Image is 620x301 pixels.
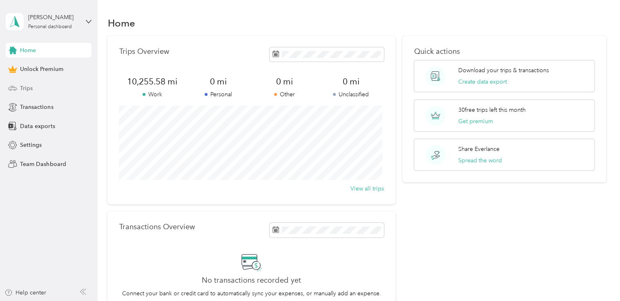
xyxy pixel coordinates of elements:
[20,46,36,55] span: Home
[20,141,42,149] span: Settings
[458,66,549,75] p: Download your trips & transactions
[122,289,381,298] p: Connect your bank or credit card to automatically sync your expenses, or manually add an expense.
[20,160,66,168] span: Team Dashboard
[458,145,500,153] p: Share Everlance
[119,76,185,87] span: 10,255.58 mi
[252,90,318,99] p: Other
[252,76,318,87] span: 0 mi
[119,223,194,231] p: Transactions Overview
[185,76,252,87] span: 0 mi
[107,19,135,27] h1: Home
[119,90,185,99] p: Work
[20,84,33,93] span: Trips
[458,77,507,86] button: Create data export
[458,117,493,126] button: Get premium
[20,65,63,73] span: Unlock Premium
[350,184,384,193] button: View all trips
[202,276,301,285] h2: No transactions recorded yet
[414,47,594,56] p: Quick actions
[318,76,384,87] span: 0 mi
[20,103,53,111] span: Transactions
[458,156,502,165] button: Spread the word
[28,13,79,22] div: [PERSON_NAME]
[119,47,169,56] p: Trips Overview
[574,255,620,301] iframe: Everlance-gr Chat Button Frame
[458,106,526,114] p: 30 free trips left this month
[20,122,55,131] span: Data exports
[28,24,72,29] div: Personal dashboard
[185,90,252,99] p: Personal
[4,288,46,297] button: Help center
[318,90,384,99] p: Unclassified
